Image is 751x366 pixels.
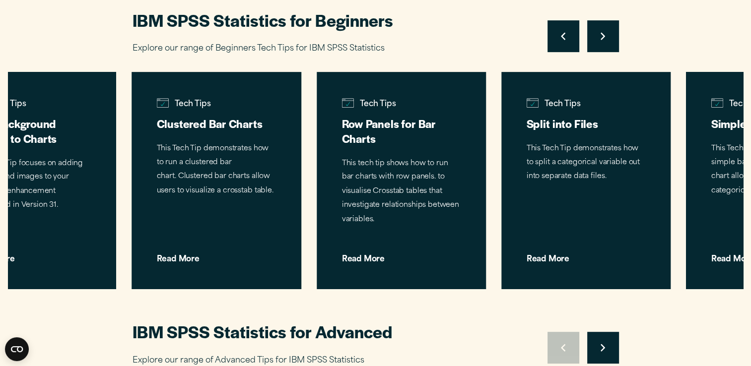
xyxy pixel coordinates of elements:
[341,116,460,145] h3: Row Panels for Bar Charts
[133,42,480,56] p: Explore our range of Beginners Tech Tips for IBM SPSS Statistics
[157,97,169,109] img: negative data-computer browser-loading
[501,72,670,289] a: negative data-computer browser-loading positive data-computer browser-loadingTech Tips Split into...
[547,20,579,52] button: Move to previous slide
[526,142,645,184] p: This Tech Tip demonstrates how to split a categorical variable out into separate data files.
[157,116,275,130] h3: Clustered Bar Charts
[157,98,275,114] span: Tech Tips
[132,72,301,289] a: negative data-computer browser-loading positive data-computer browser-loadingTech Tips Clustered ...
[317,72,485,289] a: negative data-computer browser-loading positive data-computer browser-loadingTech Tips Row Panels...
[587,20,619,52] button: Move to next slide
[601,32,605,40] svg: Right pointing chevron
[133,9,480,31] h2: IBM SPSS Statistics for Beginners
[157,142,275,198] p: This Tech Tip demonstrates how to run a clustered bar chart. Clustered bar charts allow users to ...
[526,116,645,130] h3: Split into Files
[341,98,460,114] span: Tech Tips
[157,247,275,263] span: Read More
[526,97,539,109] img: negative data-computer browser-loading
[341,247,460,263] span: Read More
[601,344,605,352] svg: Right pointing chevron
[341,97,354,109] img: negative data-computer browser-loading
[5,337,29,361] button: Open CMP widget
[341,157,460,227] p: This tech tip shows how to run bar charts with row panels. to visualise Crosstab tables that inve...
[526,247,645,263] span: Read More
[711,97,723,109] img: negative data-computer browser-loading
[526,98,645,114] span: Tech Tips
[561,32,565,40] svg: Left pointing chevron
[133,320,480,343] h2: IBM SPSS Statistics for Advanced
[587,332,619,364] button: Move to next slide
